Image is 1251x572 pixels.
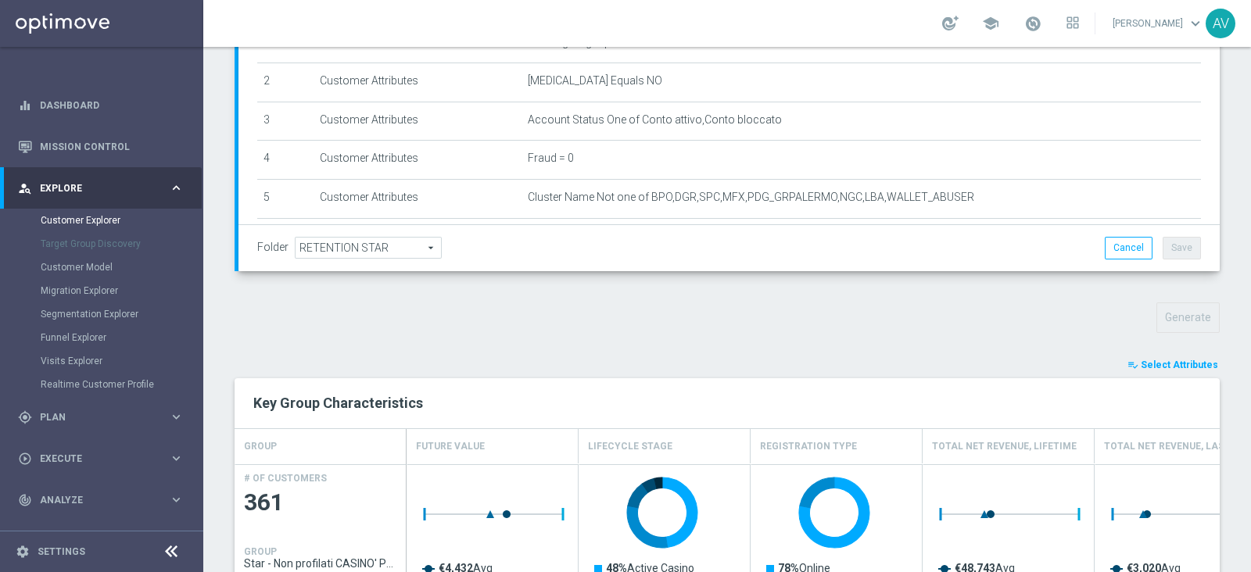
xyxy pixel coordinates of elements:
h4: GROUP [244,433,277,460]
td: 3 [257,102,314,141]
button: track_changes Analyze keyboard_arrow_right [17,494,185,506]
i: equalizer [18,98,32,113]
span: [MEDICAL_DATA] Equals NO [528,74,662,88]
span: Cluster Name Not one of BPO,DGR,SPC,MFX,PDG_GRPALERMO,NGC,LBA,WALLET_ABUSER [528,191,974,204]
label: Folder [257,241,289,254]
a: Migration Explorer [41,284,163,297]
a: Visits Explorer [41,355,163,367]
h4: Future Value [416,433,485,460]
div: Visits Explorer [41,349,202,373]
button: Generate [1156,302,1220,333]
div: Migration Explorer [41,279,202,302]
td: Customer Attributes [314,102,522,141]
h4: # OF CUSTOMERS [244,473,327,484]
button: gps_fixed Plan keyboard_arrow_right [17,411,185,424]
h4: Lifecycle Stage [588,433,672,460]
span: Execute [40,454,169,463]
a: [PERSON_NAME]keyboard_arrow_down [1111,12,1206,35]
span: school [982,15,999,32]
span: Plan [40,413,169,422]
a: Settings [38,547,85,556]
i: person_search [18,181,32,195]
a: Funnel Explorer [41,331,163,344]
span: Select Attributes [1141,359,1218,370]
td: Customer Attributes [314,141,522,180]
a: Mission Control [40,126,184,167]
i: keyboard_arrow_right [169,492,184,507]
div: AV [1206,9,1235,38]
button: playlist_add_check Select Attributes [1126,356,1220,374]
td: 2 [257,63,314,102]
div: Customer Model [41,256,202,279]
div: Dashboard [18,84,184,126]
a: Realtime Customer Profile [41,378,163,391]
button: play_circle_outline Execute keyboard_arrow_right [17,452,185,465]
i: gps_fixed [18,410,32,424]
button: person_search Explore keyboard_arrow_right [17,182,185,195]
span: Star - Non profilati CASINO' PROMO MS1 1M (3m) [244,557,397,570]
a: Customer Model [41,261,163,273]
a: Customer Explorer [41,214,163,227]
h4: Total Net Revenue, Lifetime [932,433,1077,460]
i: track_changes [18,493,32,507]
div: Plan [18,410,169,424]
button: Save [1163,237,1201,259]
i: play_circle_outline [18,452,32,466]
div: Mission Control [18,126,184,167]
h2: Key Group Characteristics [253,394,1201,413]
a: Dashboard [40,84,184,126]
span: Explore [40,184,169,193]
div: Explore [18,181,169,195]
td: Customer Attributes [314,63,522,102]
td: Customer Attributes [314,179,522,218]
span: Account Status One of Conto attivo,Conto bloccato [528,113,782,127]
span: keyboard_arrow_down [1187,15,1204,32]
a: Segmentation Explorer [41,308,163,320]
div: Analyze [18,493,169,507]
i: settings [16,545,30,559]
td: Customer Attributes [314,218,522,257]
i: keyboard_arrow_right [169,181,184,195]
div: Realtime Customer Profile [41,373,202,396]
div: Target Group Discovery [41,232,202,256]
td: 4 [257,141,314,180]
td: 5 [257,179,314,218]
td: 6 [257,218,314,257]
h4: GROUP [244,546,277,557]
i: keyboard_arrow_right [169,451,184,466]
div: Execute [18,452,169,466]
button: Cancel [1105,237,1152,259]
span: 361 [244,488,397,518]
span: Analyze [40,495,169,505]
span: Fraud = 0 [528,152,574,165]
i: playlist_add_check [1127,359,1138,370]
div: Funnel Explorer [41,326,202,349]
button: Mission Control [17,141,185,153]
i: keyboard_arrow_right [169,409,184,424]
button: equalizer Dashboard [17,99,185,112]
div: Segmentation Explorer [41,302,202,326]
div: Customer Explorer [41,209,202,232]
h4: Registration Type [760,433,857,460]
